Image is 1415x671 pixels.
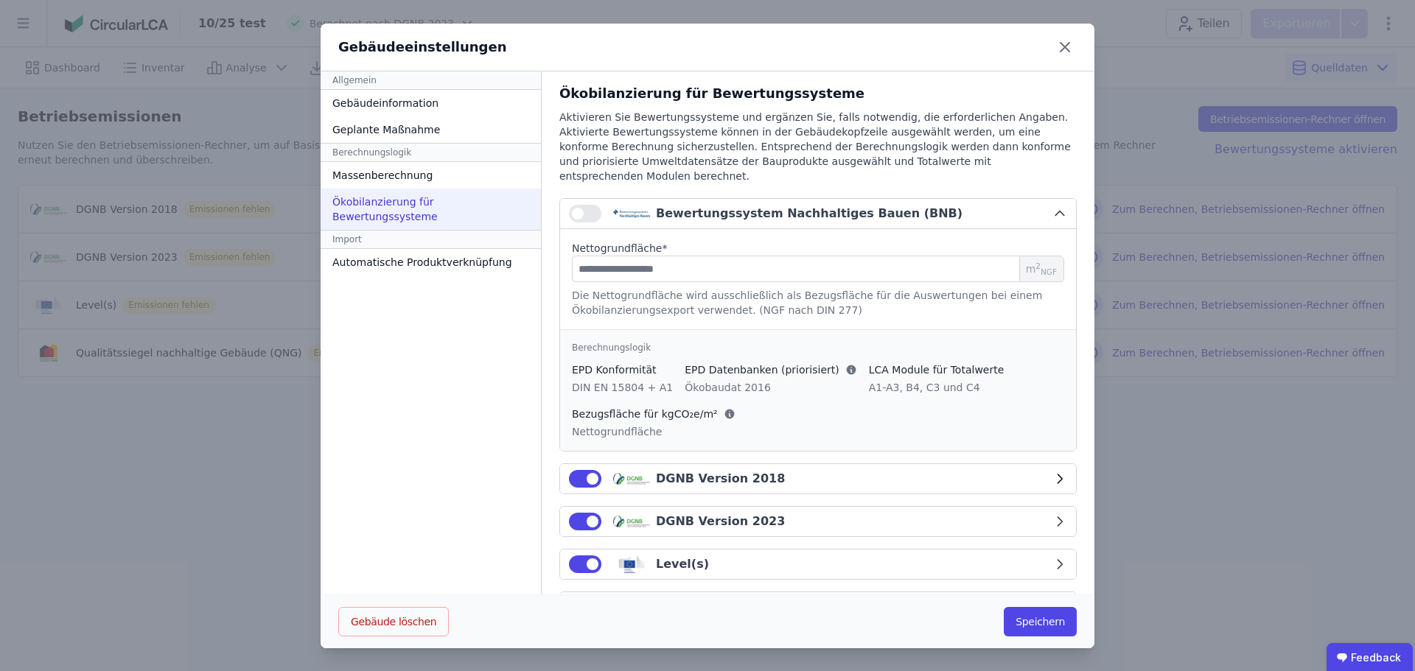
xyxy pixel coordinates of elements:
[572,288,1064,317] div: Die Nettogrundfläche wird ausschließlich als Bezugsfläche für die Auswertungen bei einem Ökobilan...
[560,464,1076,493] button: DGNB Version 2018
[338,607,449,636] button: Gebäude löschen
[685,380,856,395] div: Ökobaudat 2016
[869,380,1005,395] div: A1-A3, B4, C3 und C4
[572,241,668,256] label: audits.requiredField
[321,249,541,275] div: Automatische Produktverknüpfung
[1004,607,1077,636] button: Speichern
[321,230,541,249] div: Import
[321,90,541,116] div: Gebäudeinformation
[656,513,785,530] div: DGNB Version 2023
[572,362,673,377] div: EPD Konformität
[656,555,709,573] div: Level(s)
[560,592,1076,622] button: Qualitätssiegel nachhaltige Gebäude (QNG)
[869,362,1005,377] div: LCA Module für Totalwerte
[560,549,1076,579] button: Level(s)
[613,470,650,488] img: dgnb_logo-x_03lAI3.svg
[685,362,839,377] span: EPD Datenbanken (priorisiert)
[321,71,541,90] div: Allgemein
[560,507,1076,536] button: DGNB Version 2023
[321,189,541,230] div: Ökobilanzierung für Bewertungssysteme
[572,342,1064,354] div: Berechnungslogik
[559,110,1077,198] div: Aktivieren Sie Bewertungssysteme und ergänzen Sie, falls notwendig, die erforderlichen Angaben. A...
[572,424,736,439] div: Nettogrundfläche
[572,407,736,421] div: Bezugsfläche für kgCO₂e/m²
[656,470,785,488] div: DGNB Version 2018
[559,83,1077,104] div: Ökobilanzierung für Bewertungssysteme
[613,555,650,573] img: levels_logo-Bv5juQb_.svg
[613,513,650,530] img: dgnb_logo-x_03lAI3.svg
[572,380,673,395] div: DIN EN 15804 + A1
[560,199,1076,229] button: Bewertungssystem Nachhaltiges Bauen (BNB)
[1026,261,1057,276] span: m
[1041,267,1057,276] sub: NGF
[338,37,507,57] div: Gebäudeeinstellungen
[656,205,962,222] div: Bewertungssystem Nachhaltiges Bauen (BNB)
[1035,261,1041,270] sup: 2
[321,162,541,189] div: Massenberechnung
[321,143,541,162] div: Berechnungslogik
[321,116,541,143] div: Geplante Maßnahme
[613,205,650,222] img: bnb_logo-CNxcAojW.svg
